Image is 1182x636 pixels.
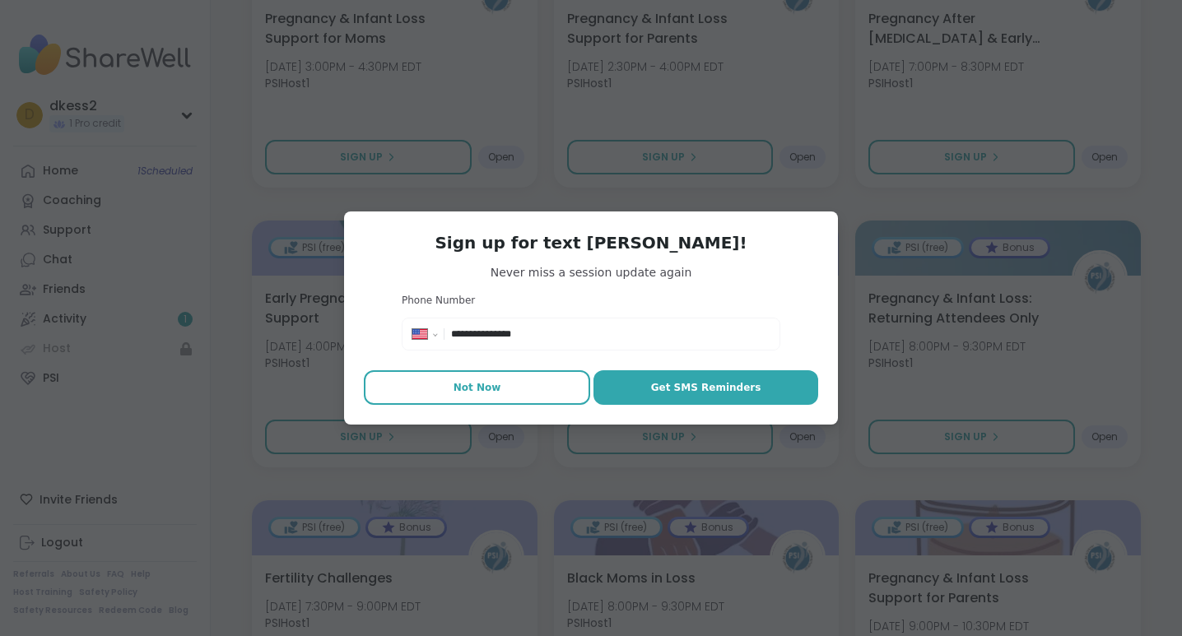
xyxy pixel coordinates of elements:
[364,264,818,281] span: Never miss a session update again
[454,380,501,395] span: Not Now
[364,370,590,405] button: Not Now
[412,329,427,339] img: United States
[364,231,818,254] h3: Sign up for text [PERSON_NAME]!
[402,294,780,308] h3: Phone Number
[593,370,818,405] button: Get SMS Reminders
[651,380,761,395] span: Get SMS Reminders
